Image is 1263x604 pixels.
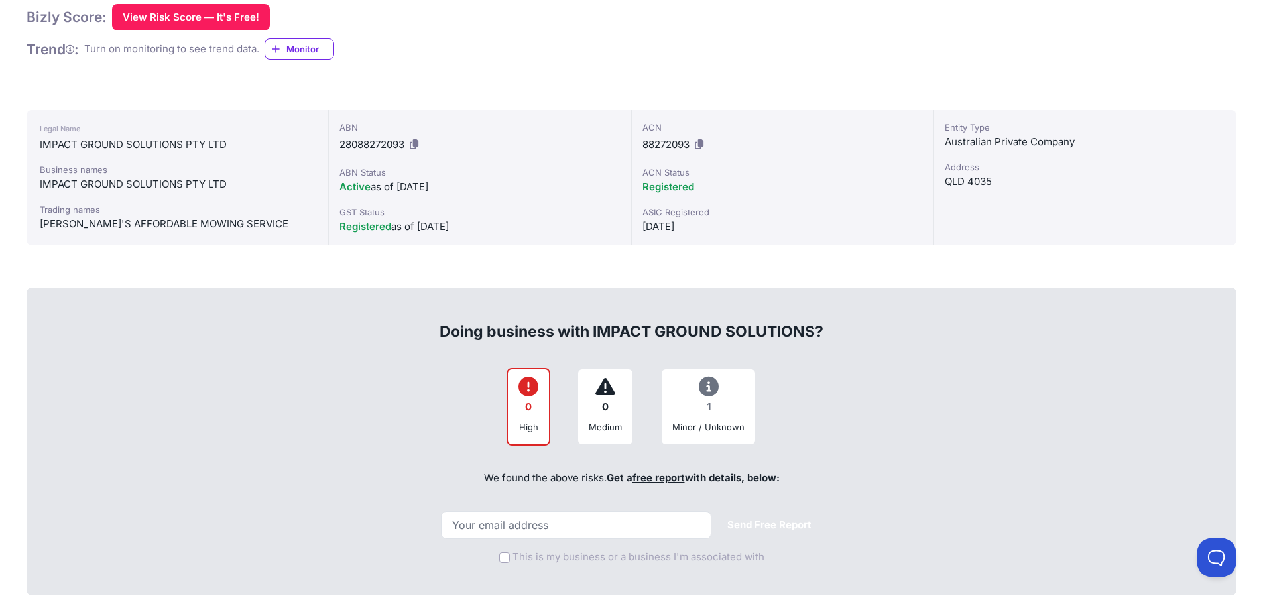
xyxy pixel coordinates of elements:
[642,219,923,235] div: [DATE]
[642,180,694,193] span: Registered
[945,134,1225,150] div: Australian Private Company
[339,180,371,193] span: Active
[339,166,620,179] div: ABN Status
[717,513,822,538] button: Send Free Report
[512,550,764,565] label: This is my business or a business I'm associated with
[27,8,107,26] h1: Bizly Score:
[27,40,79,58] h1: Trend :
[632,471,685,484] a: free report
[1197,538,1236,577] iframe: Toggle Customer Support
[672,420,745,434] div: Minor / Unknown
[339,219,620,235] div: as of [DATE]
[607,471,780,484] span: Get a with details, below:
[518,394,538,420] div: 0
[339,138,404,151] span: 28088272093
[84,42,259,57] div: Turn on monitoring to see trend data.
[589,394,622,420] div: 0
[672,394,745,420] div: 1
[41,456,1222,501] div: We found the above risks.
[642,206,923,219] div: ASIC Registered
[945,160,1225,174] div: Address
[40,176,315,192] div: IMPACT GROUND SOLUTIONS PTY LTD
[642,166,923,179] div: ACN Status
[589,420,622,434] div: Medium
[441,511,711,539] input: Your email address
[41,300,1222,342] div: Doing business with IMPACT GROUND SOLUTIONS?
[112,4,270,30] button: View Risk Score — It's Free!
[40,163,315,176] div: Business names
[339,121,620,134] div: ABN
[339,206,620,219] div: GST Status
[945,174,1225,190] div: QLD 4035
[286,42,333,56] span: Monitor
[642,138,690,151] span: 88272093
[40,137,315,152] div: IMPACT GROUND SOLUTIONS PTY LTD
[40,216,315,232] div: [PERSON_NAME]'S AFFORDABLE MOWING SERVICE
[40,203,315,216] div: Trading names
[40,121,315,137] div: Legal Name
[642,121,923,134] div: ACN
[339,179,620,195] div: as of [DATE]
[945,121,1225,134] div: Entity Type
[265,38,334,60] a: Monitor
[339,220,391,233] span: Registered
[518,420,538,434] div: High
